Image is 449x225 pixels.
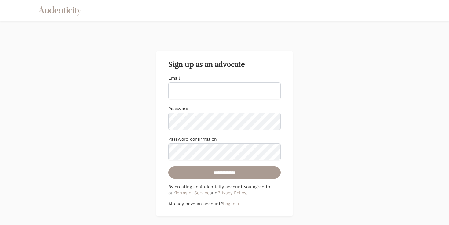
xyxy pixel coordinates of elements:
[168,76,180,80] label: Email
[168,106,188,111] label: Password
[175,190,210,195] a: Terms of Service
[168,201,281,207] p: Already have an account?
[168,184,281,196] p: By creating an Audenticity account you agree to our and .
[168,60,281,69] h2: Sign up as an advocate
[217,190,246,195] a: Privacy Policy
[223,201,239,206] a: Log in >
[168,137,217,141] label: Password confirmation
